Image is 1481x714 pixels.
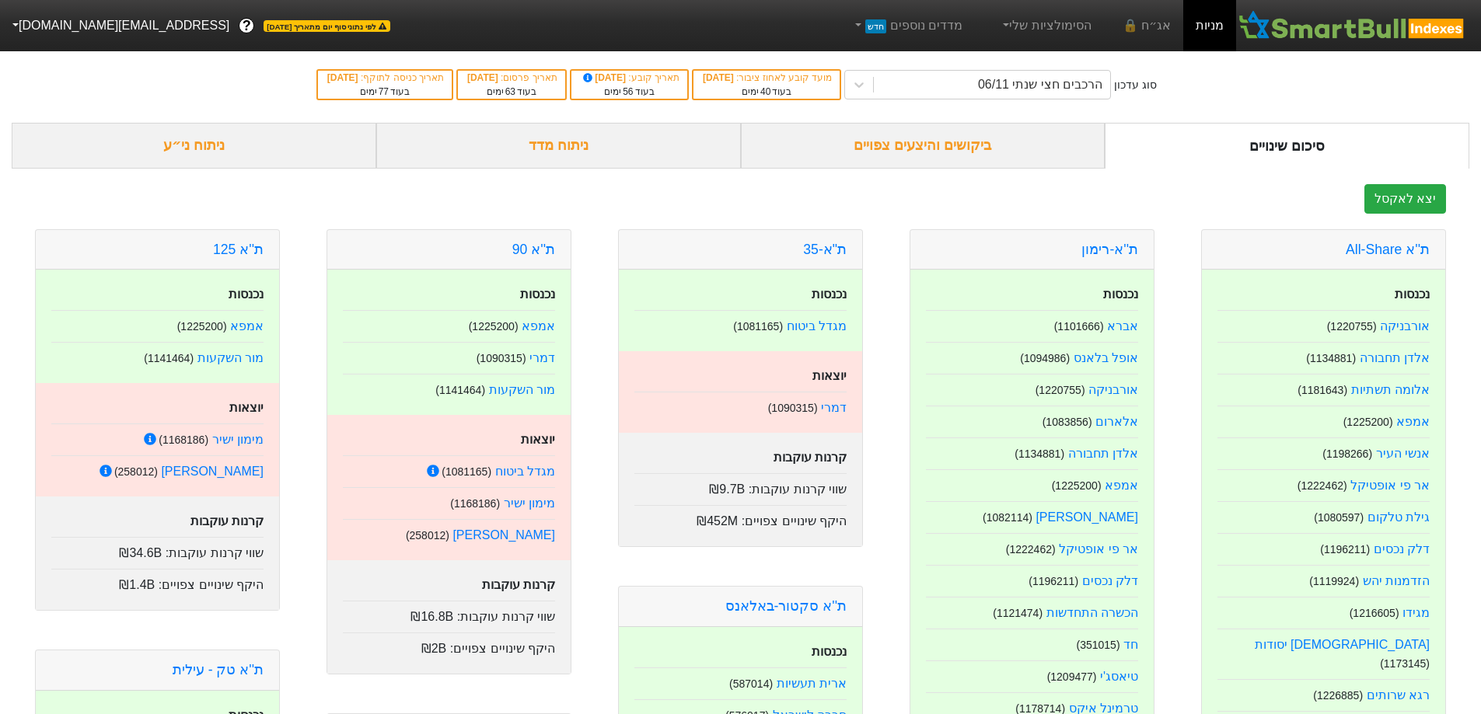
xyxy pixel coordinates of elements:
a: ת''א-רימון [1081,242,1138,257]
div: ניתוח ני״ע [12,123,376,169]
a: אופל בלאנס [1074,351,1138,364]
a: חד [1123,638,1138,651]
strong: יוצאות [229,401,264,414]
small: ( 1134881 ) [1306,352,1356,364]
strong: יוצאות [521,433,555,446]
div: בעוד ימים [579,85,679,99]
span: ₪452M [697,514,738,528]
small: ( 1168186 ) [450,497,500,510]
span: לפי נתוני סוף יום מתאריך [DATE] [264,20,389,32]
small: ( 1222462 ) [1298,479,1347,492]
span: ₪34.6B [119,546,162,559]
a: מגידו [1402,606,1430,619]
small: ( 1198266 ) [1322,448,1372,460]
small: ( 1168186 ) [159,434,208,446]
small: ( 1121474 ) [993,607,1043,619]
strong: יוצאות [812,369,847,382]
small: ( 1220755 ) [1327,320,1377,333]
a: מימון ישיר [212,433,264,446]
div: תאריך כניסה לתוקף : [326,71,444,85]
small: ( 587014 ) [729,677,773,690]
a: ת''א סקטור-באלאנס [725,598,847,614]
a: ת"א-35 [803,242,847,257]
a: מדדים נוספיםחדש [845,10,969,41]
small: ( 1082114 ) [983,511,1032,524]
a: ת''א 90 [512,242,555,257]
small: ( 1196211 ) [1029,575,1078,587]
div: שווי קרנות עוקבות : [343,601,555,626]
a: דלק נכסים [1082,574,1138,587]
a: אנשי העיר [1376,447,1430,460]
strong: קרנות עוקבות [190,514,264,528]
small: ( 1225200 ) [177,320,227,333]
small: ( 1083856 ) [1043,416,1092,428]
small: ( 1081165 ) [442,465,491,478]
small: ( 1222462 ) [1006,543,1056,556]
a: מימון ישיר [504,496,555,510]
small: ( 1173145 ) [1380,657,1430,670]
span: ? [243,16,251,37]
div: היקף שינויים צפויים : [51,569,264,594]
small: ( 1225200 ) [1052,479,1102,492]
button: יצא לאקסל [1364,184,1446,214]
a: הסימולציות שלי [994,10,1098,41]
span: [DATE] [581,72,629,83]
a: דמרי [529,351,555,364]
strong: קרנות עוקבות [774,451,847,464]
a: אמפא [230,319,264,333]
div: שווי קרנות עוקבות : [634,473,847,499]
small: ( 1220755 ) [1036,384,1085,396]
small: ( 1216605 ) [1350,607,1399,619]
a: אר פי אופטיקל [1350,479,1430,492]
small: ( 1090315 ) [768,402,818,414]
span: [DATE] [467,72,501,83]
small: ( 1081165 ) [733,320,783,333]
a: אלדן תחבורה [1068,447,1138,460]
div: סוג עדכון [1114,77,1157,93]
a: אמפא [1105,479,1138,492]
div: היקף שינויים צפויים : [343,632,555,658]
span: 40 [760,86,770,97]
span: ₪9.7B [709,482,745,496]
a: הזדמנות יהש [1363,574,1430,587]
div: סיכום שינויים [1105,123,1469,169]
span: 63 [505,86,515,97]
a: דלק נכסים [1374,542,1430,556]
small: ( 1101666 ) [1054,320,1104,333]
a: מגדל ביטוח [495,465,555,478]
a: ת''א 125 [213,242,264,257]
a: אברא [1107,319,1138,333]
div: תאריך פרסום : [466,71,557,85]
div: ניתוח מדד [376,123,741,169]
a: מור השקעות [197,351,264,364]
span: 77 [379,86,389,97]
div: בעוד ימים [701,85,832,99]
a: אורבניקה [1380,319,1430,333]
a: ת''א All-Share [1346,242,1430,257]
a: אר פי אופטיקל [1059,542,1138,556]
small: ( 258012 ) [406,529,449,542]
small: ( 1119924 ) [1309,575,1359,587]
strong: נכנסות [1395,287,1430,301]
div: מועד קובע לאחוז ציבור : [701,71,832,85]
a: ת''א טק - עילית [173,662,264,677]
div: שווי קרנות עוקבות : [51,537,264,562]
a: דמרי [821,401,847,414]
small: ( 1094986 ) [1020,352,1070,364]
a: [PERSON_NAME] [452,528,555,542]
span: ₪1.4B [119,578,155,591]
div: היקף שינויים צפויים : [634,505,847,531]
span: ₪2B [421,642,447,655]
a: מור השקעות [489,383,555,396]
img: SmartBull [1236,10,1469,41]
a: טיאסג'י [1100,670,1138,683]
small: ( 1141464 ) [144,352,194,364]
small: ( 1181643 ) [1298,384,1347,396]
a: [PERSON_NAME] [1036,510,1138,524]
strong: קרנות עוקבות [482,578,555,591]
a: מגדל ביטוח [787,319,847,333]
span: [DATE] [703,72,736,83]
small: ( 1196211 ) [1320,543,1370,556]
div: ביקושים והיצעים צפויים [741,123,1106,169]
small: ( 351015 ) [1076,639,1119,651]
